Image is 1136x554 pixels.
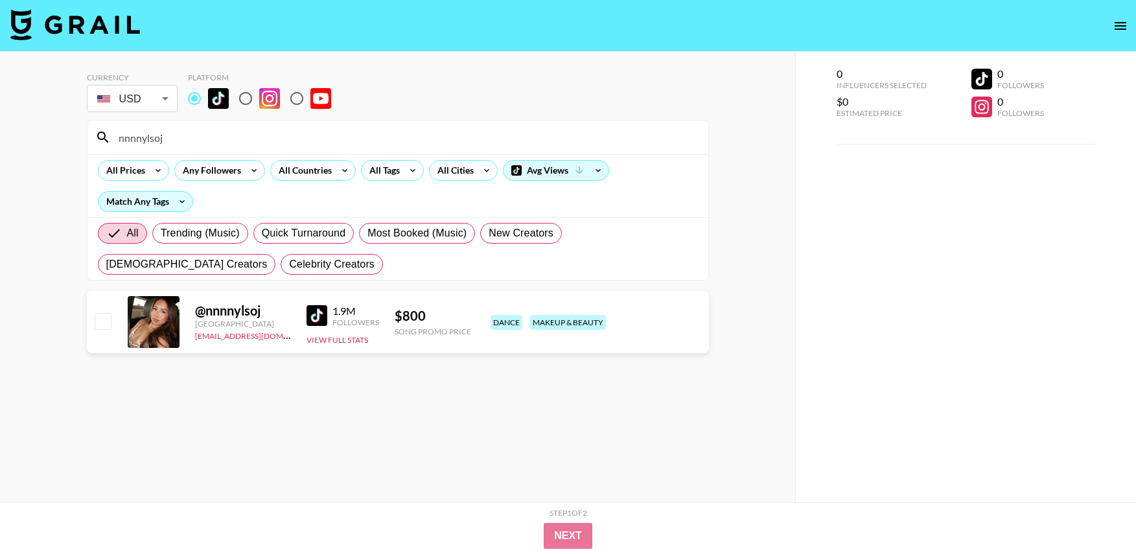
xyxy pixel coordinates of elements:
[195,319,291,329] div: [GEOGRAPHIC_DATA]
[307,335,368,345] button: View Full Stats
[99,192,192,211] div: Match Any Tags
[395,327,471,336] div: Song Promo Price
[307,305,327,326] img: TikTok
[837,80,927,90] div: Influencers Selected
[208,88,229,109] img: TikTok
[106,257,268,272] span: [DEMOGRAPHIC_DATA] Creators
[10,9,140,40] img: Grail Talent
[89,87,175,110] div: USD
[504,161,609,180] div: Avg Views
[332,317,379,327] div: Followers
[175,161,244,180] div: Any Followers
[271,161,334,180] div: All Countries
[195,303,291,319] div: @ nnnnylsoj
[837,95,927,108] div: $0
[530,315,606,330] div: makeup & beauty
[430,161,476,180] div: All Cities
[332,305,379,317] div: 1.9M
[188,73,342,82] div: Platform
[837,67,927,80] div: 0
[195,329,325,341] a: [EMAIL_ADDRESS][DOMAIN_NAME]
[997,80,1044,90] div: Followers
[362,161,402,180] div: All Tags
[997,67,1044,80] div: 0
[997,108,1044,118] div: Followers
[837,108,927,118] div: Estimated Price
[491,315,522,330] div: dance
[550,508,587,518] div: Step 1 of 2
[99,161,148,180] div: All Prices
[310,88,331,109] img: YouTube
[367,225,467,241] span: Most Booked (Music)
[87,73,178,82] div: Currency
[997,95,1044,108] div: 0
[127,225,139,241] span: All
[262,225,346,241] span: Quick Turnaround
[1107,13,1133,39] button: open drawer
[259,88,280,109] img: Instagram
[161,225,240,241] span: Trending (Music)
[111,127,701,148] input: Search by User Name
[289,257,375,272] span: Celebrity Creators
[395,308,471,324] div: $ 800
[489,225,553,241] span: New Creators
[544,523,592,549] button: Next
[1071,489,1120,538] iframe: Drift Widget Chat Controller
